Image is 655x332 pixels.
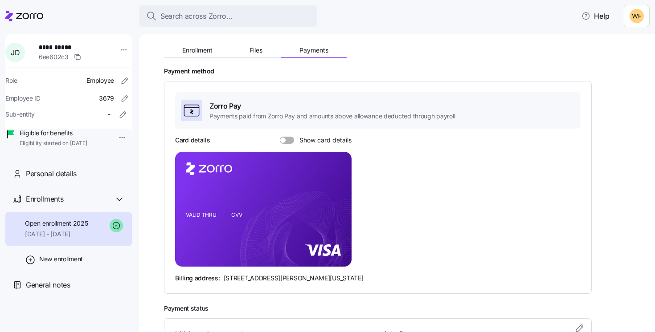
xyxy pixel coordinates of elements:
[5,110,35,119] span: Sub-entity
[574,7,617,25] button: Help
[209,112,455,121] span: Payments paid from Zorro Pay and amounts above allowance deducted through payroll
[5,76,17,85] span: Role
[108,110,111,119] span: -
[26,194,63,205] span: Enrollments
[26,279,70,291] span: General notes
[224,274,364,283] span: [STREET_ADDRESS][PERSON_NAME][US_STATE]
[39,255,83,263] span: New enrollment
[250,47,262,53] span: Files
[164,304,643,313] h2: Payment status
[25,219,88,228] span: Open enrollment 2025
[26,168,77,179] span: Personal details
[164,67,643,76] h2: Payment method
[39,53,69,61] span: 6ee602c3
[25,230,88,239] span: [DATE] - [DATE]
[20,129,87,138] span: Eligible for benefits
[175,136,210,145] h3: Card details
[86,76,114,85] span: Employee
[294,137,352,144] span: Show card details
[630,9,644,23] img: 8adafdde462ffddea829e1adcd6b1844
[231,211,242,218] tspan: CVV
[20,140,87,147] span: Eligibility started on [DATE]
[299,47,328,53] span: Payments
[5,94,41,103] span: Employee ID
[11,49,20,56] span: J D
[581,11,610,21] span: Help
[160,11,233,22] span: Search across Zorro...
[139,5,317,27] button: Search across Zorro...
[182,47,213,53] span: Enrollment
[209,101,455,112] span: Zorro Pay
[99,94,114,103] span: 3679
[186,211,217,218] tspan: VALID THRU
[175,274,220,283] span: Billing address:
